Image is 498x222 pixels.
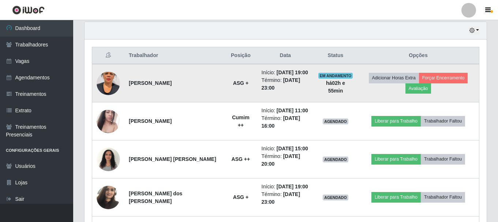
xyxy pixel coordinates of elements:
strong: [PERSON_NAME] [129,118,172,124]
th: Posição [224,47,257,64]
button: Liberar para Trabalho [371,192,421,202]
time: [DATE] 19:00 [277,184,308,189]
strong: há 02 h e 55 min [326,80,345,94]
strong: [PERSON_NAME] [129,80,172,86]
span: EM ANDAMENTO [318,73,353,79]
button: Adicionar Horas Extra [369,73,419,83]
button: Avaliação [405,83,431,94]
strong: [PERSON_NAME] dos [PERSON_NAME] [129,191,182,204]
li: Início: [262,183,309,191]
strong: [PERSON_NAME] [PERSON_NAME] [129,156,216,162]
th: Opções [357,47,479,64]
img: 1739233492617.jpeg [97,144,120,175]
li: Início: [262,107,309,114]
button: Forçar Encerramento [419,73,468,83]
time: [DATE] 11:00 [277,108,308,113]
th: Data [257,47,314,64]
img: CoreUI Logo [12,5,45,15]
img: 1733109186432.jpeg [97,101,120,142]
li: Término: [262,76,309,92]
li: Término: [262,114,309,130]
span: AGENDADO [323,195,348,200]
img: 1748573558798.jpeg [97,182,120,213]
strong: ASG + [233,194,248,200]
th: Trabalhador [124,47,224,64]
time: [DATE] 19:00 [277,69,308,75]
li: Término: [262,191,309,206]
button: Trabalhador Faltou [421,154,465,164]
li: Início: [262,69,309,76]
li: Término: [262,153,309,168]
strong: ASG ++ [232,156,250,162]
button: Liberar para Trabalho [371,154,421,164]
time: [DATE] 15:00 [277,146,308,151]
button: Liberar para Trabalho [371,116,421,126]
button: Trabalhador Faltou [421,192,465,202]
th: Status [314,47,357,64]
strong: ASG + [233,80,248,86]
li: Início: [262,145,309,153]
strong: Cumim ++ [232,114,249,128]
span: AGENDADO [323,157,348,162]
img: 1732228588701.jpeg [97,63,120,104]
button: Trabalhador Faltou [421,116,465,126]
span: AGENDADO [323,118,348,124]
